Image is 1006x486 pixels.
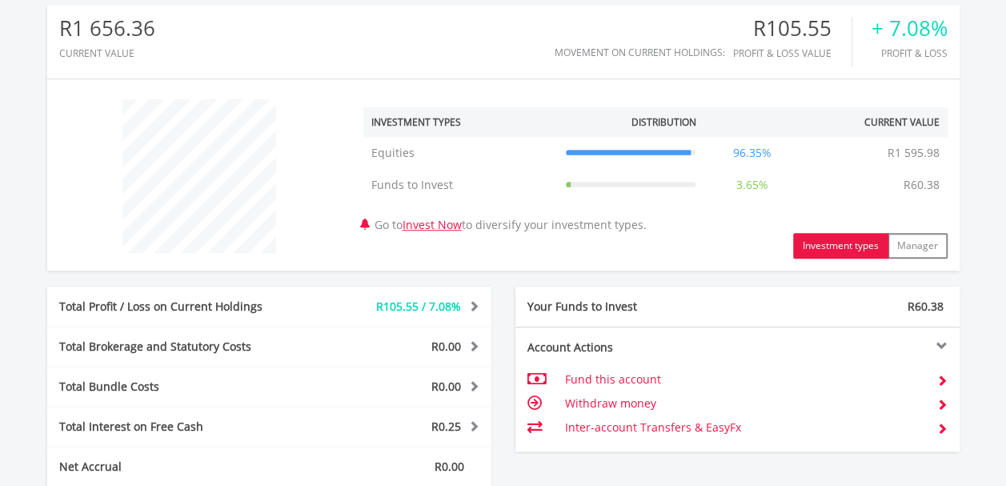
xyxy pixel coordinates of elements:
div: Profit & Loss [872,48,948,58]
div: CURRENT VALUE [59,48,155,58]
span: R60.38 [908,299,944,314]
div: Total Interest on Free Cash [47,419,307,435]
td: Inter-account Transfers & EasyFx [564,416,924,440]
th: Investment Types [363,107,558,137]
span: R0.00 [435,459,464,474]
div: Go to to diversify your investment types. [351,91,960,259]
td: Fund this account [564,368,924,392]
div: Account Actions [515,339,738,355]
div: Total Bundle Costs [47,379,307,395]
div: R105.55 [733,17,852,40]
td: 3.65% [703,169,801,201]
span: R0.00 [431,379,461,394]
span: R105.55 / 7.08% [376,299,461,314]
td: 96.35% [703,137,801,169]
div: Total Profit / Loss on Current Holdings [47,299,307,315]
td: Equities [363,137,558,169]
div: Distribution [631,115,695,129]
td: Funds to Invest [363,169,558,201]
span: R0.25 [431,419,461,434]
div: + 7.08% [872,17,948,40]
div: Your Funds to Invest [515,299,738,315]
div: Net Accrual [47,459,307,475]
div: R1 656.36 [59,17,155,40]
a: Invest Now [403,217,462,232]
div: Movement on Current Holdings: [555,47,725,58]
td: R60.38 [896,169,948,201]
div: Total Brokerage and Statutory Costs [47,339,307,355]
button: Investment types [793,233,888,259]
td: R1 595.98 [880,137,948,169]
div: Profit & Loss Value [733,48,852,58]
th: Current Value [801,107,948,137]
td: Withdraw money [564,392,924,416]
button: Manager [888,233,948,259]
span: R0.00 [431,339,461,354]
